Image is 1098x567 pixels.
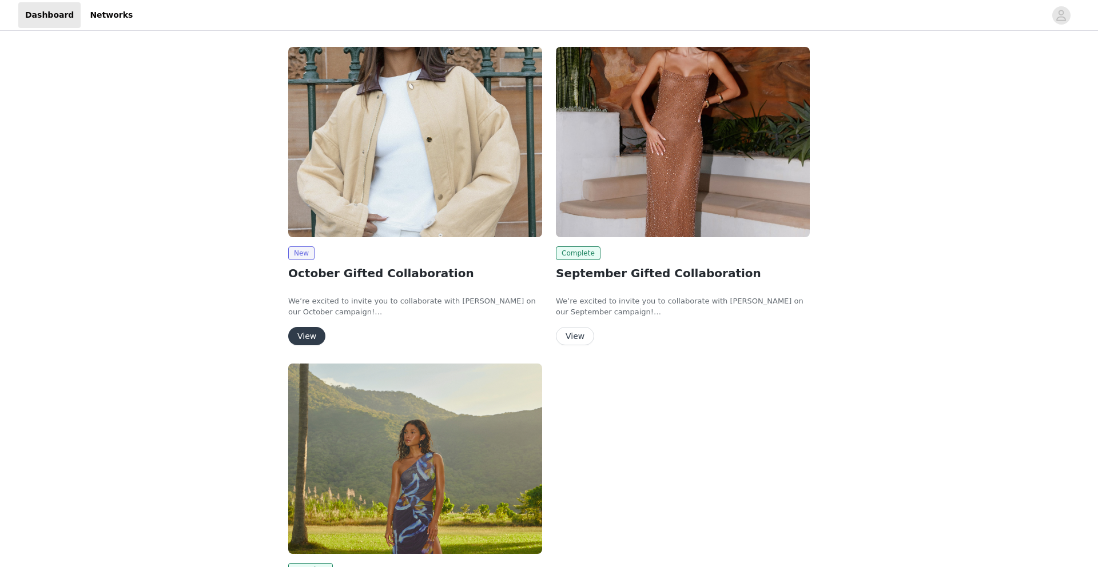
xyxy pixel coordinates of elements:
a: View [288,332,325,341]
button: View [288,327,325,345]
a: Dashboard [18,2,81,28]
img: Peppermayo USA [288,47,542,237]
p: We’re excited to invite you to collaborate with [PERSON_NAME] on our September campaign! [556,296,810,318]
span: New [288,246,315,260]
h2: September Gifted Collaboration [556,265,810,282]
a: Networks [83,2,140,28]
div: avatar [1056,6,1067,25]
a: View [556,332,594,341]
p: We’re excited to invite you to collaborate with [PERSON_NAME] on our October campaign! [288,296,542,318]
img: Peppermayo USA [556,47,810,237]
img: Peppermayo USA [288,364,542,554]
h2: October Gifted Collaboration [288,265,542,282]
button: View [556,327,594,345]
span: Complete [556,246,600,260]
